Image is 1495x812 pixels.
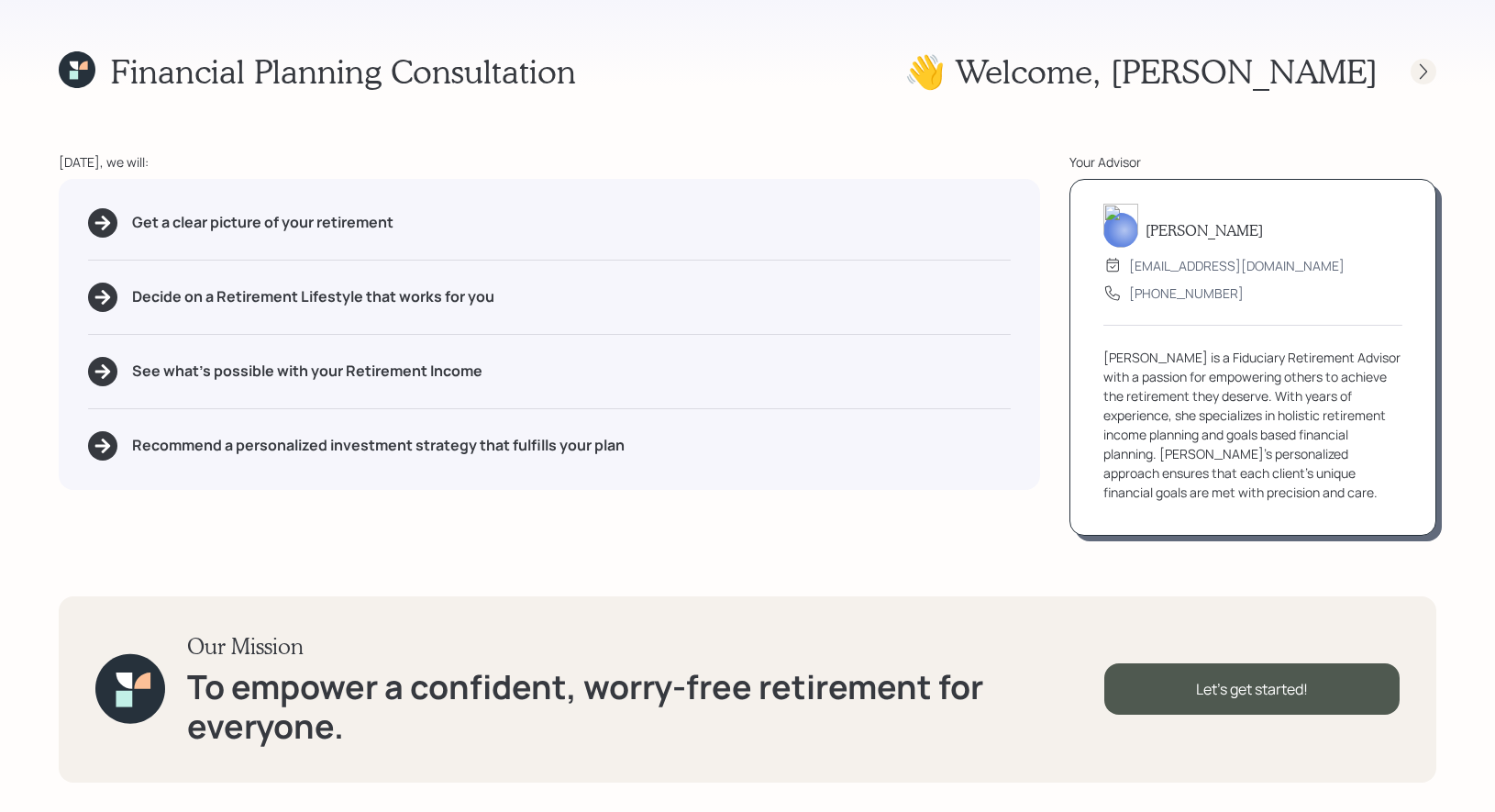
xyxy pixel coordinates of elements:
[132,214,393,231] h5: Get a clear picture of your retirement
[187,667,1104,746] h1: To empower a confident, worry-free retirement for everyone.
[1103,204,1138,248] img: treva-nostdahl-headshot.png
[1146,221,1263,239] h5: [PERSON_NAME]
[1069,152,1436,172] div: Your Advisor
[187,633,1104,660] h3: Our Mission
[1129,256,1345,275] div: [EMAIL_ADDRESS][DOMAIN_NAME]
[132,362,482,380] h5: See what's possible with your Retirement Income
[1104,663,1400,715] div: Let's get started!
[1103,348,1402,502] div: [PERSON_NAME] is a Fiduciary Retirement Advisor with a passion for empowering others to achieve t...
[904,51,1378,91] h1: 👋 Welcome , [PERSON_NAME]
[59,152,1040,172] div: [DATE], we will:
[132,437,625,454] h5: Recommend a personalized investment strategy that fulfills your plan
[110,51,576,91] h1: Financial Planning Consultation
[1129,284,1244,303] div: [PHONE_NUMBER]
[132,288,494,306] h5: Decide on a Retirement Lifestyle that works for you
